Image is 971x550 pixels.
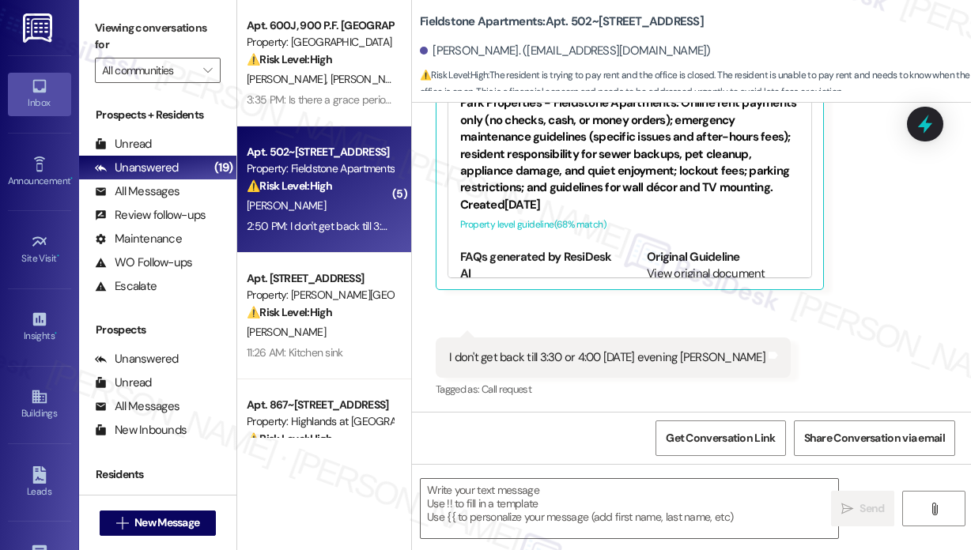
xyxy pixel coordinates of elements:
span: [PERSON_NAME] [247,325,326,339]
div: Property level guideline ( 68 % match) [460,217,799,233]
div: All Messages [95,398,179,415]
span: Share Conversation via email [804,430,945,446]
button: Get Conversation Link [656,420,785,456]
div: New Inbounds [95,422,187,439]
i:  [116,517,128,529]
i:  [841,503,853,515]
div: WO Follow-ups [95,254,192,271]
span: Call request [482,382,531,396]
strong: ⚠️ Risk Level: High [420,69,488,81]
strong: ⚠️ Risk Level: High [247,179,332,193]
i:  [928,503,940,515]
div: All Messages [95,183,179,200]
div: Unread [95,375,152,391]
div: (19) [210,156,236,180]
strong: ⚠️ Risk Level: High [247,431,332,446]
span: [PERSON_NAME] [331,72,410,86]
b: Fieldstone Apartments: Apt. 502~[STREET_ADDRESS] [420,13,704,30]
b: Original Guideline [647,249,740,265]
a: Site Visit • [8,228,71,271]
span: • [55,328,57,339]
strong: ⚠️ Risk Level: High [247,52,332,66]
div: Created [DATE] [460,197,799,213]
div: Apt. [STREET_ADDRESS] [247,270,393,287]
span: [PERSON_NAME] [247,198,326,213]
div: Apt. 502~[STREET_ADDRESS] [247,144,393,160]
a: Leads [8,461,71,504]
div: 11:26 AM: Kitchen sink [247,345,343,360]
button: New Message [100,510,217,536]
a: Buildings [8,383,71,426]
div: Unanswered [95,351,179,367]
div: Property: Fieldstone Apartments [247,160,393,177]
div: Unanswered [95,160,179,176]
div: View original document here [647,266,799,299]
div: Property: [PERSON_NAME][GEOGRAPHIC_DATA] Apartments [247,287,393,303]
div: Unread [95,136,152,153]
div: Park Properties - Fieldstone Apartments: Online rent payments only (no checks, cash, or money ord... [460,82,799,197]
div: Escalate [95,278,157,295]
span: • [57,251,59,262]
img: ResiDesk Logo [23,13,55,43]
div: Prospects + Residents [79,107,236,123]
div: Apt. 600J, 900 P.F. [GEOGRAPHIC_DATA] [247,17,393,34]
button: Send [831,491,894,526]
div: Apt. 867~[STREET_ADDRESS] [247,397,393,413]
div: [PERSON_NAME]. ([EMAIL_ADDRESS][DOMAIN_NAME]) [420,43,711,59]
a: Insights • [8,306,71,348]
a: Inbox [8,73,71,115]
div: 3:35 PM: Is there a grace period for paying my rent? My company will issue paper checks [DATE], s... [247,92,922,107]
div: Property: Highlands at [GEOGRAPHIC_DATA] Apartments [247,413,393,430]
b: FAQs generated by ResiDesk AI [460,249,612,281]
input: All communities [102,58,195,83]
span: Get Conversation Link [666,430,775,446]
i:  [203,64,212,77]
span: New Message [134,514,199,531]
div: Residents [79,466,236,483]
span: Send [860,500,884,517]
div: Prospects [79,322,236,338]
button: Share Conversation via email [794,420,955,456]
span: : The resident is trying to pay rent and the office is closed. The resident is unable to pay rent... [420,67,971,101]
span: • [70,173,73,184]
div: Property: [GEOGRAPHIC_DATA] [247,34,393,51]
strong: ⚠️ Risk Level: High [247,305,332,319]
div: 2:50 PM: I don't get back till 3:30 or 4:00 [DATE] evening [PERSON_NAME] [247,219,584,233]
span: [PERSON_NAME] [247,72,331,86]
div: Tagged as: [436,378,791,401]
div: Maintenance [95,231,182,247]
div: I don't get back till 3:30 or 4:00 [DATE] evening [PERSON_NAME] [449,349,765,366]
label: Viewing conversations for [95,16,221,58]
div: Review follow-ups [95,207,206,224]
